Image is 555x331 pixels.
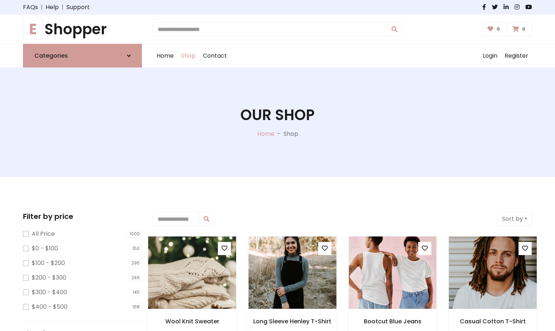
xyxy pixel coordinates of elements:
[23,20,142,38] a: EShopper
[131,303,142,311] span: 168
[32,230,55,238] label: All Price
[508,22,532,36] a: 0
[128,230,142,238] span: 1000
[32,259,65,268] label: $100 - $200
[38,3,46,12] span: |
[257,130,274,138] a: Home
[130,259,142,267] span: 295
[497,212,532,226] button: Sort by
[348,318,437,325] h6: Bootcut Blue Jeans
[23,3,38,12] a: FAQs
[23,212,142,221] h5: Filter by price
[520,26,527,32] span: 0
[66,3,90,12] a: Support
[46,3,59,12] a: Help
[23,44,142,68] a: Categories
[23,20,142,38] h1: Shopper
[131,289,142,296] span: 145
[448,318,537,325] h6: Casual Cotton T-Shirt
[248,318,337,325] h6: Long Sleeve Henley T-Shirt
[23,19,43,40] span: E
[130,274,142,281] span: 246
[284,130,298,138] p: Shop
[131,245,142,252] span: 150
[32,303,68,311] label: $400 - $500
[501,44,532,68] a: Register
[177,44,199,68] a: Shop
[32,288,67,297] label: $300 - $400
[199,44,231,68] a: Contact
[274,130,284,138] p: -
[483,22,506,36] a: 0
[59,3,66,12] span: |
[240,106,315,124] h1: Our Shop
[153,44,177,68] a: Home
[495,26,502,32] span: 0
[32,273,66,282] label: $200 - $300
[479,44,501,68] a: Login
[32,244,58,253] label: $0 - $100
[34,52,68,59] h6: Categories
[148,318,236,325] h6: Wool Knit Sweater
